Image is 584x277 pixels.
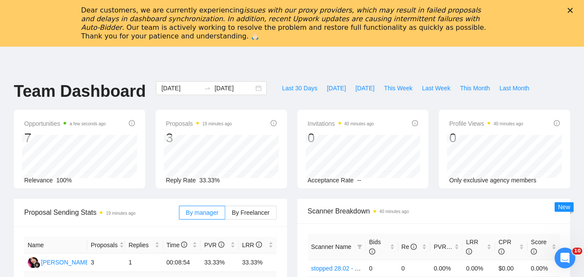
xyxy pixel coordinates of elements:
[398,260,431,277] td: 0
[498,248,504,255] span: info-circle
[449,130,523,146] div: 0
[417,81,455,95] button: Last Week
[355,240,364,253] span: filter
[434,243,454,250] span: PVR
[271,120,277,126] span: info-circle
[449,177,536,184] span: Only exclusive agency members
[24,207,179,218] span: Proposal Sending Stats
[239,254,277,272] td: 33.33%
[369,239,381,255] span: Bids
[311,243,351,250] span: Scanner Name
[351,81,379,95] button: [DATE]
[466,239,478,255] span: LRR
[204,85,211,92] span: swap-right
[402,243,417,250] span: Re
[87,237,125,254] th: Proposals
[455,81,495,95] button: This Month
[499,83,529,93] span: Last Month
[430,260,463,277] td: 0.00%
[531,239,547,255] span: Score
[41,258,91,267] div: [PERSON_NAME]
[568,8,576,13] div: Close
[28,257,38,268] img: NK
[125,237,163,254] th: Replies
[24,130,106,146] div: 7
[14,81,146,102] h1: Team Dashboard
[166,130,232,146] div: 3
[166,242,187,248] span: Time
[466,248,472,255] span: info-circle
[87,254,125,272] td: 3
[379,81,417,95] button: This Week
[24,118,106,129] span: Opportunities
[554,120,560,126] span: info-circle
[411,244,417,250] span: info-circle
[81,6,489,41] div: Dear customers, we are currently experiencing . Our team is actively working to resolve the probl...
[311,265,477,272] a: stopped 28.02 - Google Ads - LeadGen/cases/hook- saved $k
[572,248,582,255] span: 10
[186,209,218,216] span: By manager
[355,83,374,93] span: [DATE]
[199,177,220,184] span: 33.33%
[166,177,196,184] span: Reply Rate
[380,209,409,214] time: 40 minutes ago
[201,254,239,272] td: 33.33%
[494,121,523,126] time: 40 minutes ago
[161,83,201,93] input: Start date
[204,242,224,248] span: PVR
[166,118,232,129] span: Proposals
[232,209,269,216] span: By Freelancer
[555,248,575,268] iframe: Intercom live chat
[34,262,40,268] img: gigradar-bm.png
[460,83,490,93] span: This Month
[202,121,232,126] time: 19 minutes ago
[81,6,481,32] i: issues with our proxy providers, which may result in failed proposals and delays in dashboard syn...
[56,177,72,184] span: 100%
[412,120,418,126] span: info-circle
[218,242,224,248] span: info-circle
[24,237,87,254] th: Name
[204,85,211,92] span: to
[24,177,53,184] span: Relevance
[322,81,351,95] button: [DATE]
[531,248,537,255] span: info-circle
[70,121,105,126] time: a few seconds ago
[463,260,495,277] td: 0.00%
[498,239,511,255] span: CPR
[256,242,262,248] span: info-circle
[558,204,570,210] span: New
[495,81,534,95] button: Last Month
[345,121,374,126] time: 40 minutes ago
[214,83,254,93] input: End date
[449,118,523,129] span: Profile Views
[125,254,163,272] td: 1
[282,83,317,93] span: Last 30 Days
[28,258,91,265] a: NK[PERSON_NAME]
[308,130,374,146] div: 0
[327,83,346,93] span: [DATE]
[163,254,201,272] td: 00:08:54
[366,260,398,277] td: 0
[357,177,361,184] span: --
[128,240,153,250] span: Replies
[495,260,527,277] td: $0.00
[277,81,322,95] button: Last 30 Days
[91,240,118,250] span: Proposals
[181,242,187,248] span: info-circle
[527,260,560,277] td: 0.00%
[422,83,450,93] span: Last Week
[384,83,412,93] span: This Week
[129,120,135,126] span: info-circle
[308,206,560,217] span: Scanner Breakdown
[369,248,375,255] span: info-circle
[308,118,374,129] span: Invitations
[242,242,262,248] span: LRR
[308,177,354,184] span: Acceptance Rate
[106,211,135,216] time: 19 minutes ago
[357,244,362,249] span: filter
